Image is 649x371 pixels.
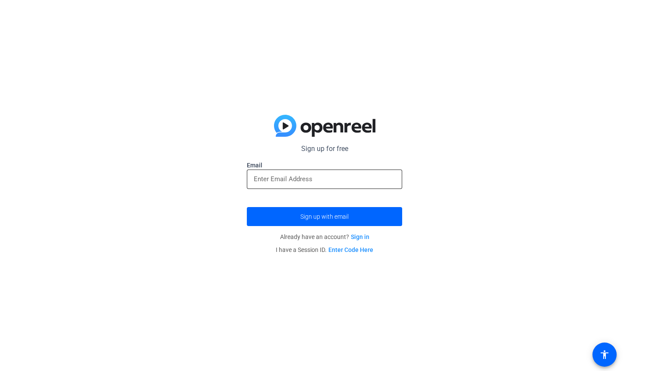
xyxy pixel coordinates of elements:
a: Sign in [351,233,369,240]
input: Enter Email Address [254,174,395,184]
img: blue-gradient.svg [274,115,375,137]
p: Sign up for free [247,144,402,154]
label: Email [247,161,402,170]
span: Already have an account? [280,233,369,240]
mat-icon: accessibility [599,349,610,360]
span: I have a Session ID. [276,246,373,253]
button: Sign up with email [247,207,402,226]
a: Enter Code Here [328,246,373,253]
